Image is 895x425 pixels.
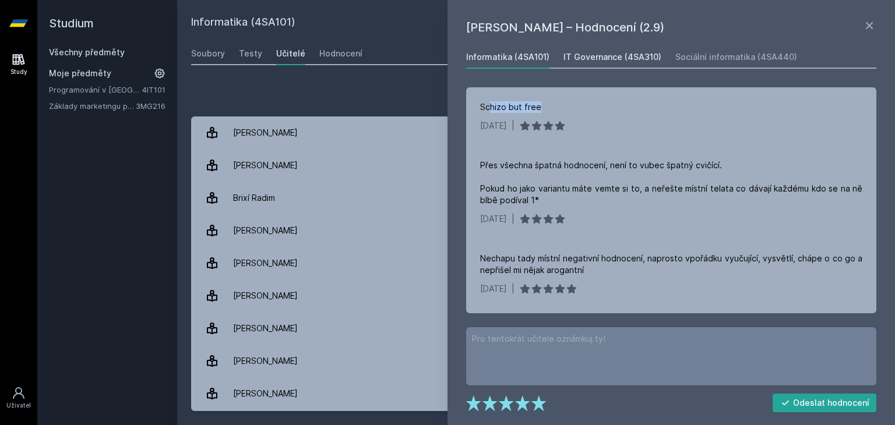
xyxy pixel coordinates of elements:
[49,47,125,57] a: Všechny předměty
[319,42,362,65] a: Hodnocení
[480,120,507,132] div: [DATE]
[480,283,507,295] div: [DATE]
[239,48,262,59] div: Testy
[136,101,165,111] a: 3MG216
[233,317,298,340] div: [PERSON_NAME]
[191,377,881,410] a: [PERSON_NAME] 1 hodnocení 5.0
[191,247,881,279] a: [PERSON_NAME] 1 hodnocení 1.0
[239,42,262,65] a: Testy
[191,116,881,149] a: [PERSON_NAME] 2 hodnocení 5.0
[233,349,298,373] div: [PERSON_NAME]
[142,85,165,94] a: 4IT101
[191,214,881,247] a: [PERSON_NAME] 2 hodnocení 5.0
[49,84,142,95] a: Programování v [GEOGRAPHIC_DATA]
[233,121,298,144] div: [PERSON_NAME]
[10,68,27,76] div: Study
[191,312,881,345] a: [PERSON_NAME] 4 hodnocení 4.8
[233,154,298,177] div: [PERSON_NAME]
[2,380,35,416] a: Uživatel
[49,68,111,79] span: Moje předměty
[6,401,31,410] div: Uživatel
[191,14,750,33] h2: Informatika (4SA101)
[49,100,136,112] a: Základy marketingu pro informatiky a statistiky
[233,252,298,275] div: [PERSON_NAME]
[233,186,275,210] div: Brixí Radim
[276,42,305,65] a: Učitelé
[512,120,515,132] div: |
[191,42,225,65] a: Soubory
[191,279,881,312] a: [PERSON_NAME] 3 hodnocení 5.0
[191,149,881,182] a: [PERSON_NAME]
[233,382,298,405] div: [PERSON_NAME]
[233,284,298,307] div: [PERSON_NAME]
[480,213,507,225] div: [DATE]
[512,213,515,225] div: |
[773,394,877,412] button: Odeslat hodnocení
[480,160,862,206] div: Přes všechna špatná hodnocení, není to vubec špatný cvičící. Pokud ho jako variantu máte vemte si...
[191,48,225,59] div: Soubory
[512,283,515,295] div: |
[191,345,881,377] a: [PERSON_NAME] 2 hodnocení 5.0
[480,101,541,113] div: Schizo but free
[191,182,881,214] a: Brixí Radim
[276,48,305,59] div: Učitelé
[319,48,362,59] div: Hodnocení
[480,253,862,276] div: Nechapu tady místní negativní hodnocení, naprosto vpořádku vyučující, vysvětlí, chápe o co go a n...
[2,47,35,82] a: Study
[233,219,298,242] div: [PERSON_NAME]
